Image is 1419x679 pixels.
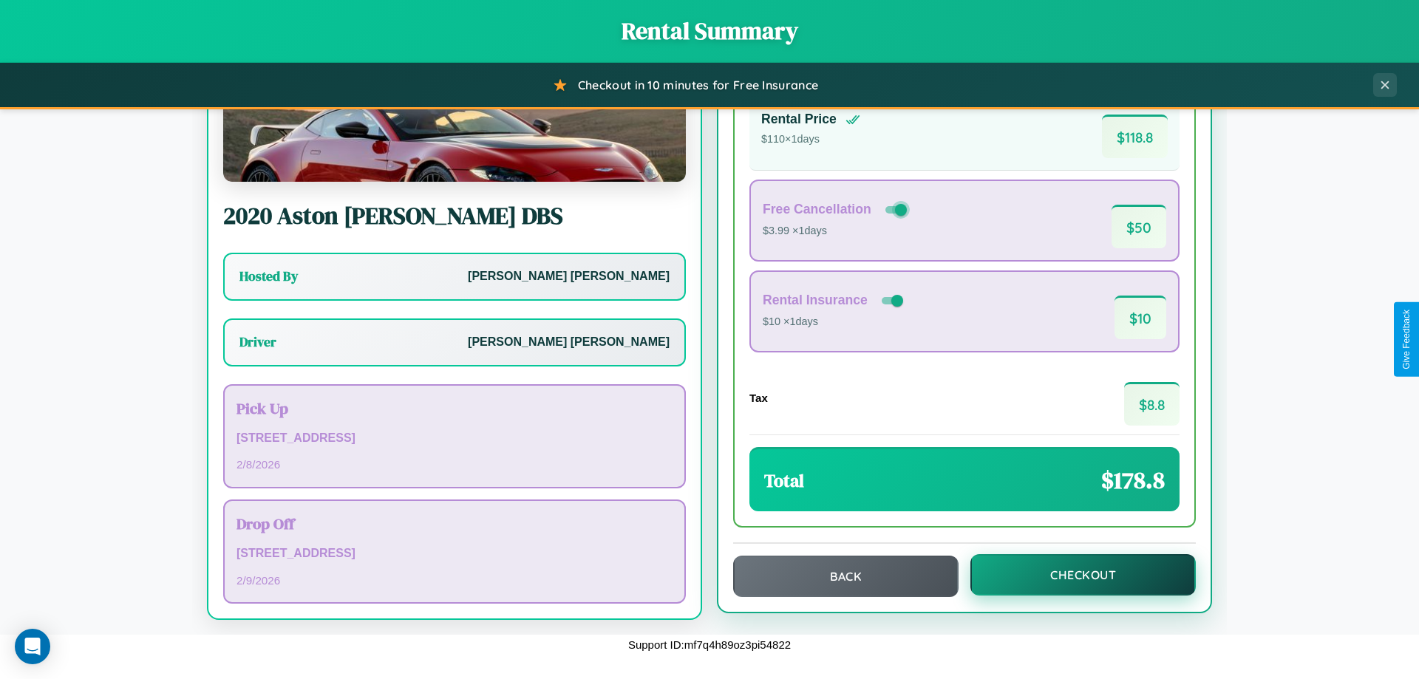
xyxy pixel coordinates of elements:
p: [PERSON_NAME] [PERSON_NAME] [468,266,670,287]
button: Back [733,556,959,597]
h4: Rental Insurance [763,293,868,308]
h3: Drop Off [236,513,673,534]
p: $10 × 1 days [763,313,906,332]
h3: Driver [239,333,276,351]
h4: Free Cancellation [763,202,871,217]
p: Support ID: mf7q4h89oz3pi54822 [628,635,791,655]
p: [STREET_ADDRESS] [236,428,673,449]
h3: Hosted By [239,267,298,285]
p: $ 110 × 1 days [761,130,860,149]
p: [PERSON_NAME] [PERSON_NAME] [468,332,670,353]
h2: 2020 Aston [PERSON_NAME] DBS [223,199,686,232]
h4: Rental Price [761,112,837,127]
h3: Total [764,468,804,493]
span: $ 10 [1115,296,1166,339]
div: Give Feedback [1401,310,1412,369]
h4: Tax [749,392,768,404]
span: Checkout in 10 minutes for Free Insurance [578,78,818,92]
span: $ 178.8 [1101,464,1165,497]
p: [STREET_ADDRESS] [236,543,673,564]
h3: Pick Up [236,397,673,419]
p: $3.99 × 1 days [763,222,910,241]
button: Checkout [970,554,1196,596]
span: $ 8.8 [1124,382,1180,426]
div: Open Intercom Messenger [15,629,50,664]
span: $ 118.8 [1102,115,1168,158]
h1: Rental Summary [15,15,1404,47]
span: $ 50 [1112,205,1166,248]
p: 2 / 9 / 2026 [236,570,673,590]
p: 2 / 8 / 2026 [236,454,673,474]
